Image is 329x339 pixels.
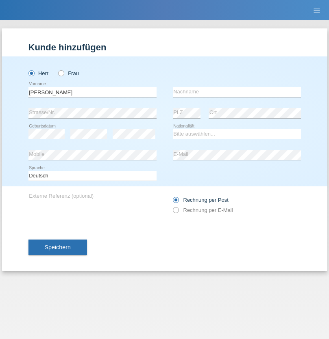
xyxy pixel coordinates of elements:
[309,8,325,13] a: menu
[173,197,229,203] label: Rechnung per Post
[173,207,233,213] label: Rechnung per E-Mail
[45,244,71,250] span: Speichern
[58,70,63,76] input: Frau
[28,42,301,52] h1: Kunde hinzufügen
[313,6,321,15] i: menu
[58,70,79,76] label: Frau
[28,70,49,76] label: Herr
[173,207,178,217] input: Rechnung per E-Mail
[28,240,87,255] button: Speichern
[173,197,178,207] input: Rechnung per Post
[28,70,34,76] input: Herr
